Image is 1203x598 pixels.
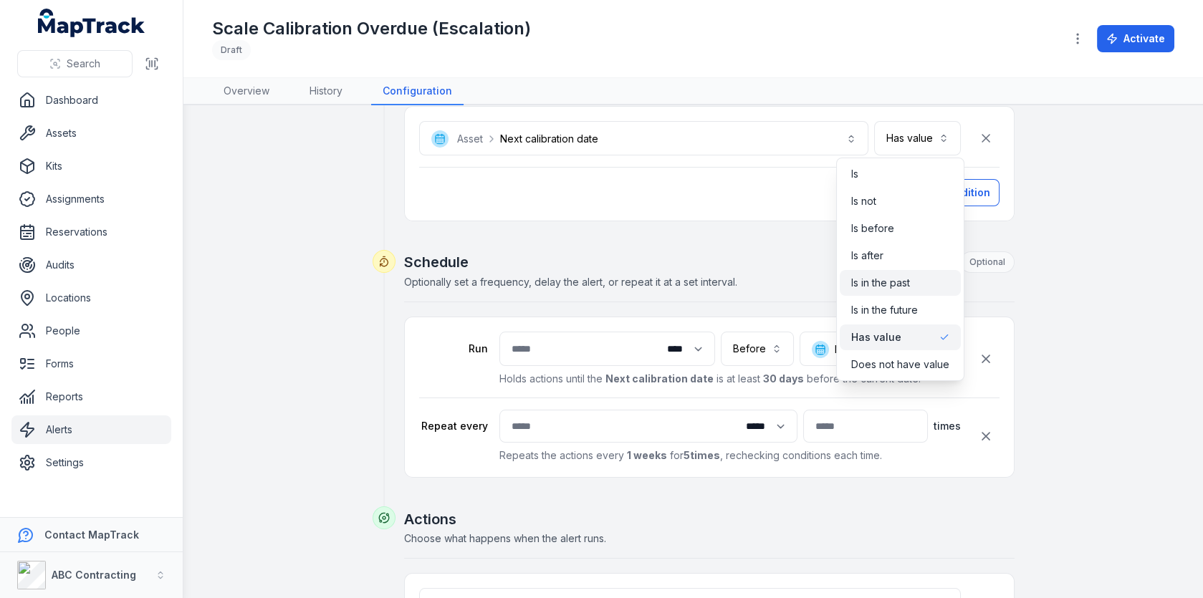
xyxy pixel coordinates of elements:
span: Does not have value [851,357,949,372]
span: Is in the future [851,303,918,317]
span: Has value [851,330,901,344]
button: Has value [874,121,961,155]
span: Is before [851,221,894,236]
span: Is [851,167,858,181]
span: Is not [851,194,876,208]
span: Is after [851,249,883,263]
div: Has value [836,158,964,381]
span: Is in the past [851,276,910,290]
